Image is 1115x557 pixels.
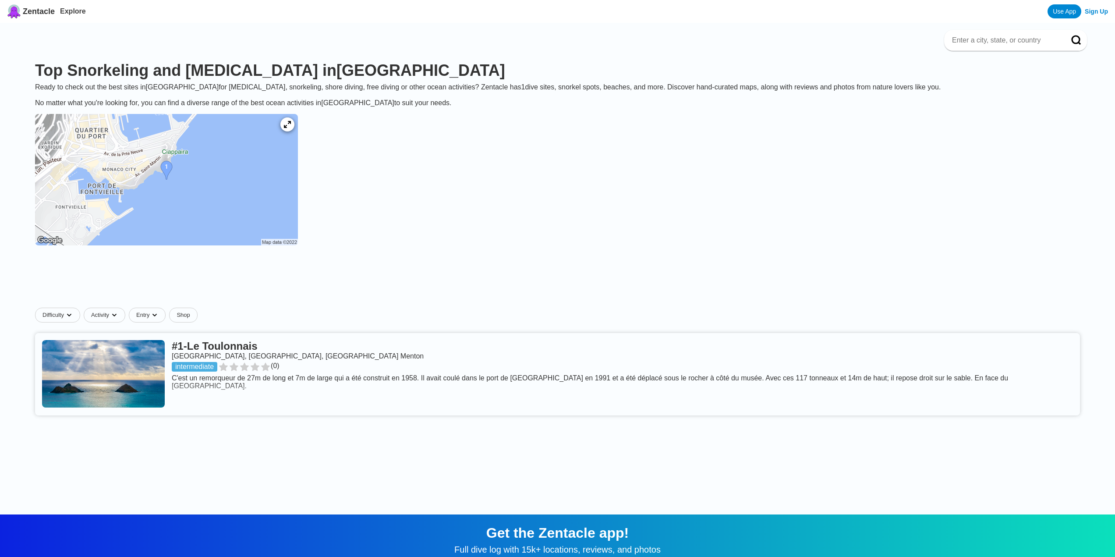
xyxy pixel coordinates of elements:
[28,107,305,254] a: Monaco dive site map
[136,312,149,319] span: Entry
[84,308,129,323] button: Activitydropdown caret
[66,312,73,319] img: dropdown caret
[345,261,770,301] iframe: Advertisement
[28,83,1087,107] div: Ready to check out the best sites in [GEOGRAPHIC_DATA] for [MEDICAL_DATA], snorkeling, shore divi...
[35,61,1080,80] h1: Top Snorkeling and [MEDICAL_DATA] in [GEOGRAPHIC_DATA]
[60,7,86,15] a: Explore
[7,4,21,18] img: Zentacle logo
[151,312,158,319] img: dropdown caret
[42,312,64,319] span: Difficulty
[7,4,55,18] a: Zentacle logoZentacle
[129,308,169,323] button: Entrydropdown caret
[1048,4,1081,18] a: Use App
[169,308,197,323] a: Shop
[91,312,109,319] span: Activity
[28,426,554,500] iframe: Advertisement
[35,308,84,323] button: Difficultydropdown caret
[951,36,1059,45] input: Enter a city, state, or country
[35,114,298,245] img: Monaco dive site map
[111,312,118,319] img: dropdown caret
[11,545,1104,555] div: Full dive log with 15k+ locations, reviews, and photos
[1085,8,1108,15] a: Sign Up
[23,7,55,16] span: Zentacle
[11,525,1104,541] div: Get the Zentacle app!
